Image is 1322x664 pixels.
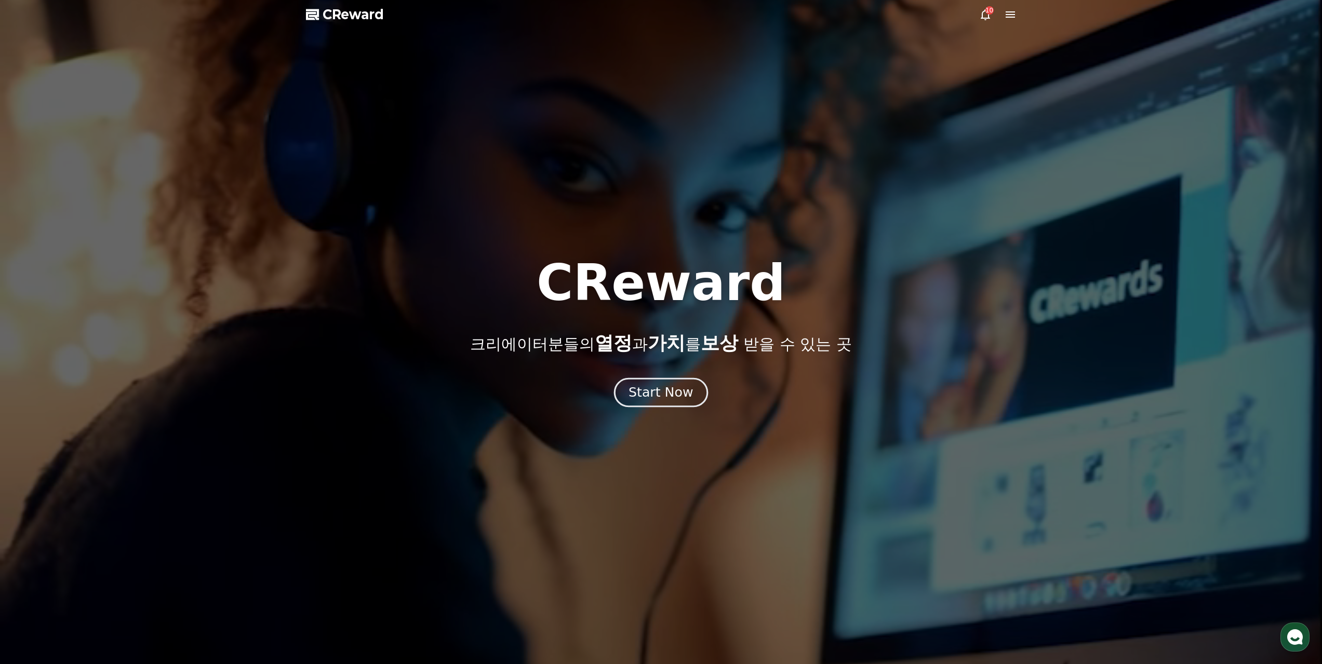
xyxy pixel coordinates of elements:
span: 설정 [161,345,173,353]
h1: CReward [537,258,785,308]
span: 대화 [95,345,108,354]
a: 10 [979,8,992,21]
span: 홈 [33,345,39,353]
p: 크리에이터분들의 과 를 받을 수 있는 곳 [470,333,851,354]
a: 홈 [3,329,69,355]
a: 대화 [69,329,134,355]
a: Start Now [616,389,706,399]
span: 열정 [595,332,632,354]
span: 가치 [648,332,685,354]
div: 10 [985,6,994,15]
a: 설정 [134,329,199,355]
span: CReward [323,6,384,23]
div: Start Now [629,384,693,401]
a: CReward [306,6,384,23]
button: Start Now [614,377,708,407]
span: 보상 [701,332,738,354]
